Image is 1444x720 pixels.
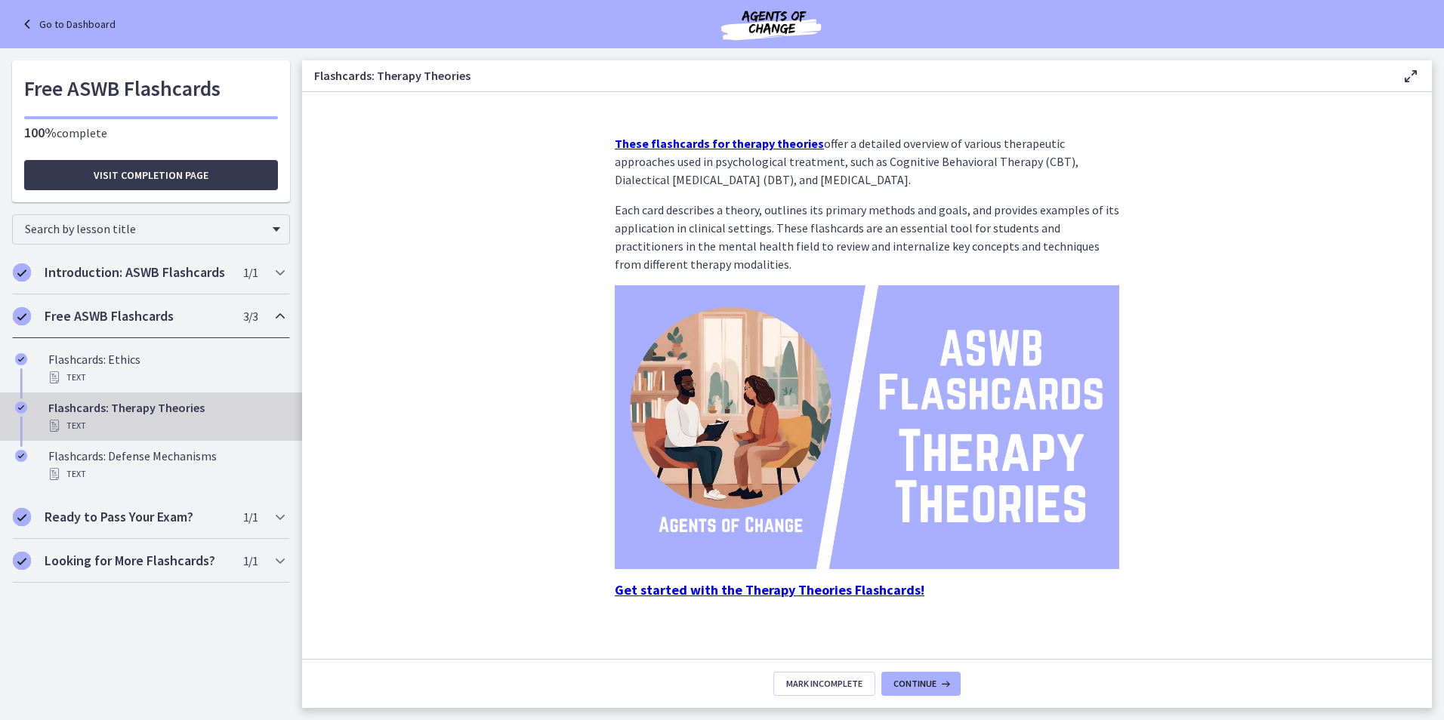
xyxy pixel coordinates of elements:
span: Visit completion page [94,166,208,184]
span: 1 / 1 [243,263,258,282]
a: These flashcards for therapy theories [615,136,824,151]
h3: Flashcards: Therapy Theories [314,66,1378,85]
h2: Ready to Pass Your Exam? [45,508,229,526]
p: complete [24,124,278,142]
i: Completed [13,552,31,570]
img: ASWB_Flashcards_Therapy_Theories.png [615,285,1119,569]
div: Text [48,417,284,435]
button: Mark Incomplete [773,672,875,696]
span: Search by lesson title [25,221,265,236]
p: Each card describes a theory, outlines its primary methods and goals, and provides examples of it... [615,201,1119,273]
i: Completed [13,508,31,526]
div: Flashcards: Ethics [48,350,284,386]
span: 100% [24,124,57,141]
span: Mark Incomplete [786,678,862,690]
p: offer a detailed overview of various therapeutic approaches used in psychological treatment, such... [615,134,1119,189]
h2: Looking for More Flashcards? [45,552,229,570]
button: Continue [881,672,961,696]
div: Text [48,465,284,483]
i: Completed [15,450,27,462]
i: Completed [15,353,27,365]
div: Flashcards: Therapy Theories [48,398,284,435]
button: Visit completion page [24,160,278,190]
h1: Free ASWB Flashcards [24,72,278,104]
span: 1 / 1 [243,508,258,526]
div: Search by lesson title [12,214,290,245]
a: Get started with the Therapy Theories Flashcards! [615,583,924,598]
div: Text [48,368,284,386]
h2: Introduction: ASWB Flashcards [45,263,229,282]
span: Continue [893,678,936,690]
i: Completed [15,402,27,414]
div: Flashcards: Defense Mechanisms [48,447,284,483]
h2: Free ASWB Flashcards [45,307,229,325]
a: Go to Dashboard [18,15,116,33]
span: 3 / 3 [243,307,258,325]
strong: Get started with the Therapy Theories Flashcards! [615,581,924,598]
i: Completed [13,307,31,325]
i: Completed [13,263,31,282]
span: 1 / 1 [243,552,258,570]
img: Agents of Change [680,6,862,42]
